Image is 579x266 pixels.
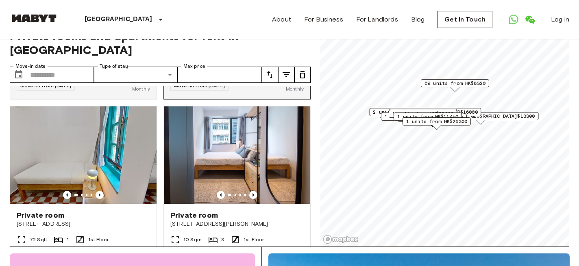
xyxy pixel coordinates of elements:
[385,113,446,120] span: 1 units from HK$11200
[389,110,457,122] div: Map marker
[411,15,425,24] a: Blog
[262,67,278,83] button: tune
[88,236,109,243] span: 1st Floor
[30,236,47,243] span: 72 Sqft
[394,112,462,125] div: Map marker
[272,15,291,24] a: About
[10,14,59,22] img: Habyt
[373,108,477,116] span: 2 units from [GEOGRAPHIC_DATA]$16000
[249,191,257,199] button: Previous image
[96,191,104,199] button: Previous image
[170,210,218,220] span: Private room
[183,63,205,70] label: Max price
[244,236,264,243] span: 1st Floor
[522,11,538,28] a: Open WeChat
[286,85,304,93] span: Monthly
[17,220,150,228] span: [STREET_ADDRESS]
[505,11,522,28] a: Open WhatsApp
[164,106,310,204] img: Marketing picture of unit HK-01-046-001-02
[217,191,225,199] button: Previous image
[427,112,535,120] span: 11 units from [GEOGRAPHIC_DATA]$13300
[100,63,128,70] label: Type of stay
[10,29,311,57] span: Private rooms and apartments for rent in [GEOGRAPHIC_DATA]
[320,19,569,247] canvas: Map
[15,63,46,70] label: Move-in date
[183,236,202,243] span: 10 Sqm
[403,117,471,130] div: Map marker
[424,80,485,87] span: 69 units from HK$8320
[304,15,343,24] a: For Business
[389,109,457,121] div: Map marker
[221,236,224,243] span: 3
[393,109,454,117] span: 1 units from HK$11300
[294,67,311,83] button: tune
[438,11,492,28] a: Get in Touch
[85,15,152,24] p: [GEOGRAPHIC_DATA]
[406,118,467,125] span: 1 units from HK$26300
[10,106,157,204] img: Marketing picture of unit HK-01-057-001-003
[381,112,449,125] div: Map marker
[11,67,27,83] button: Choose date
[323,235,359,244] a: Mapbox logo
[397,113,458,120] span: 1 units from HK$11450
[132,85,150,93] span: Monthly
[551,15,569,24] a: Log in
[356,15,398,24] a: For Landlords
[17,210,64,220] span: Private room
[392,110,453,117] span: 1 units from HK$22000
[369,108,481,121] div: Map marker
[278,67,294,83] button: tune
[67,236,69,243] span: 1
[170,220,304,228] span: [STREET_ADDRESS][PERSON_NAME]
[63,191,71,199] button: Previous image
[421,79,489,92] div: Map marker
